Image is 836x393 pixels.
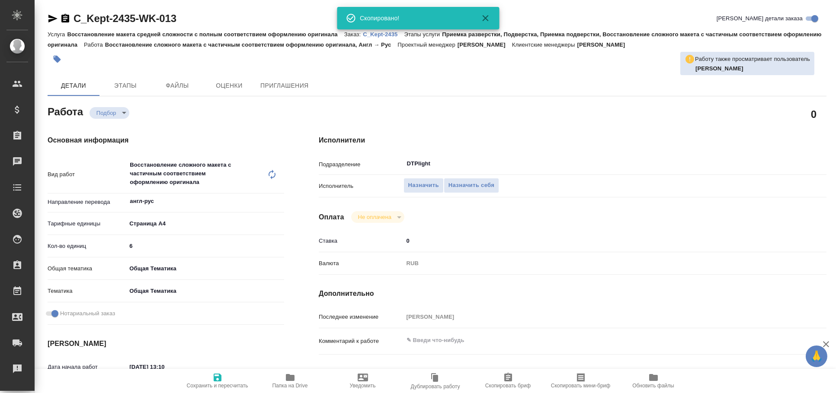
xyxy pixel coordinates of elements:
div: Общая Тематика [126,261,284,276]
span: [PERSON_NAME] детали заказа [717,14,803,23]
button: Назначить себя [444,178,499,193]
p: Дата начала работ [48,363,126,371]
p: [PERSON_NAME] [577,41,631,48]
p: Работа [84,41,105,48]
p: Услуга [48,31,67,38]
button: Дублировать работу [399,369,472,393]
h4: Исполнители [319,135,826,146]
h4: [PERSON_NAME] [48,339,284,349]
p: Последнее изменение [319,313,404,321]
h2: 0 [811,107,817,121]
button: 🙏 [806,345,827,367]
p: Заказ: [344,31,363,38]
button: Назначить [404,178,444,193]
button: Скопировать мини-бриф [545,369,617,393]
div: Подбор [351,211,404,223]
p: Клиентские менеджеры [512,41,577,48]
p: Тематика [48,287,126,295]
p: Васильева Ольга [695,64,810,73]
p: Общая тематика [48,264,126,273]
button: Подбор [94,109,119,117]
span: Уведомить [350,383,376,389]
div: Подбор [90,107,129,119]
a: C_Kept-2435-WK-013 [74,13,176,24]
button: Open [779,163,781,165]
h4: Оплата [319,212,344,222]
div: Страница А4 [126,216,284,231]
button: Уведомить [327,369,399,393]
input: ✎ Введи что-нибудь [404,235,785,247]
b: [PERSON_NAME] [695,65,743,72]
button: Скопировать бриф [472,369,545,393]
p: Восстановление макета средней сложности с полным соответствием оформлению оригинала [67,31,344,38]
p: Валюта [319,259,404,268]
button: Скопировать ссылку для ЯМессенджера [48,13,58,24]
p: C_Kept-2435 [363,31,404,38]
button: Закрыть [475,13,496,23]
span: Оценки [208,80,250,91]
span: Файлы [157,80,198,91]
span: Обновить файлы [632,383,674,389]
button: Скопировать ссылку [60,13,70,24]
input: ✎ Введи что-нибудь [126,240,284,252]
textarea: /Clients/АО "КПМГ"/Orders/C_Kept-2435/DTP/C_Kept-2435-WK-013 [404,366,785,381]
span: Нотариальный заказ [60,309,115,318]
span: Назначить [408,181,439,190]
p: Проектный менеджер [397,41,457,48]
span: Папка на Drive [272,383,308,389]
p: Ставка [319,237,404,245]
button: Не оплачена [356,213,394,221]
p: Этапы услуги [404,31,442,38]
span: 🙏 [809,347,824,365]
span: Сохранить и пересчитать [187,383,248,389]
input: Пустое поле [404,311,785,323]
h4: Основная информация [48,135,284,146]
p: Вид работ [48,170,126,179]
p: [PERSON_NAME] [458,41,512,48]
div: Скопировано! [360,14,468,22]
h4: Дополнительно [319,288,826,299]
span: Назначить себя [448,181,494,190]
p: Восстановление сложного макета с частичным соответствием оформлению оригинала, Англ → Рус [105,41,398,48]
p: Исполнитель [319,182,404,190]
div: RUB [404,256,785,271]
p: Тарифные единицы [48,219,126,228]
span: Этапы [105,80,146,91]
button: Open [279,200,281,202]
input: ✎ Введи что-нибудь [126,361,202,373]
p: Кол-во единиц [48,242,126,250]
h2: Работа [48,103,83,119]
span: Дублировать работу [411,383,460,390]
button: Сохранить и пересчитать [181,369,254,393]
span: Приглашения [260,80,309,91]
span: Скопировать мини-бриф [551,383,610,389]
p: Работу также просматривает пользователь [695,55,810,63]
span: Детали [53,80,94,91]
p: Подразделение [319,160,404,169]
span: Скопировать бриф [485,383,531,389]
a: C_Kept-2435 [363,30,404,38]
div: Общая Тематика [126,284,284,298]
button: Папка на Drive [254,369,327,393]
button: Добавить тэг [48,50,67,69]
p: Комментарий к работе [319,337,404,345]
button: Обновить файлы [617,369,690,393]
p: Направление перевода [48,198,126,206]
